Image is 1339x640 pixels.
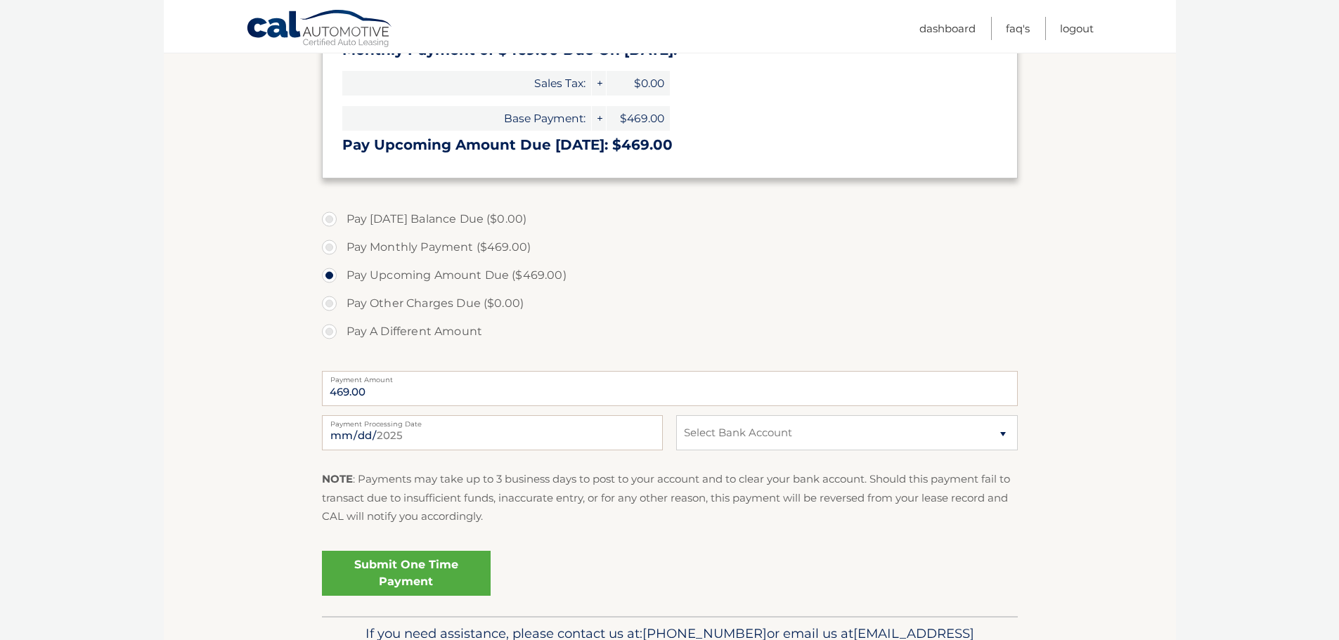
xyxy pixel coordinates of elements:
[342,136,997,154] h3: Pay Upcoming Amount Due [DATE]: $469.00
[607,71,670,96] span: $0.00
[1006,17,1030,40] a: FAQ's
[322,470,1018,525] p: : Payments may take up to 3 business days to post to your account and to clear your bank account....
[592,106,606,131] span: +
[342,106,591,131] span: Base Payment:
[342,71,591,96] span: Sales Tax:
[246,9,394,50] a: Cal Automotive
[1060,17,1094,40] a: Logout
[322,205,1018,233] label: Pay [DATE] Balance Due ($0.00)
[322,318,1018,346] label: Pay A Different Amount
[322,289,1018,318] label: Pay Other Charges Due ($0.00)
[322,371,1018,406] input: Payment Amount
[592,71,606,96] span: +
[607,106,670,131] span: $469.00
[322,415,663,426] label: Payment Processing Date
[322,261,1018,289] label: Pay Upcoming Amount Due ($469.00)
[322,551,491,596] a: Submit One Time Payment
[919,17,976,40] a: Dashboard
[322,371,1018,382] label: Payment Amount
[322,472,353,485] strong: NOTE
[322,233,1018,261] label: Pay Monthly Payment ($469.00)
[322,415,663,450] input: Payment Date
